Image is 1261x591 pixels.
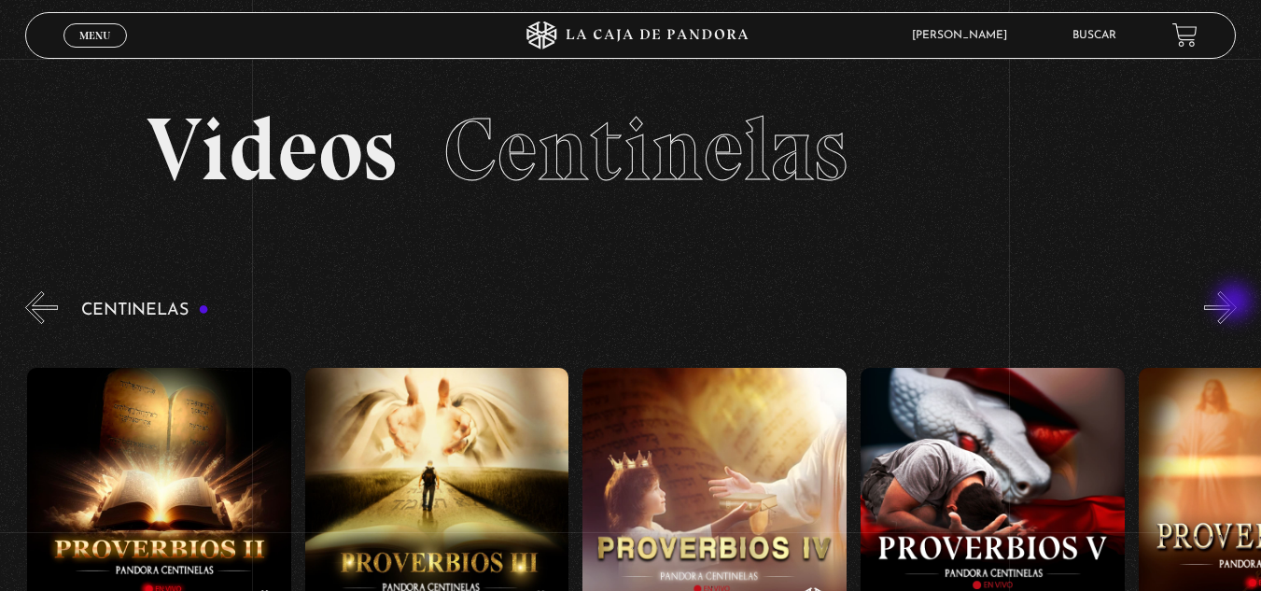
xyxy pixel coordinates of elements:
[1204,291,1237,324] button: Next
[1072,30,1116,41] a: Buscar
[25,291,58,324] button: Previous
[1172,22,1198,48] a: View your shopping cart
[79,30,110,41] span: Menu
[147,106,1115,194] h2: Videos
[903,30,1026,41] span: [PERSON_NAME]
[73,45,117,58] span: Cerrar
[81,302,209,319] h3: Centinelas
[443,96,848,203] span: Centinelas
